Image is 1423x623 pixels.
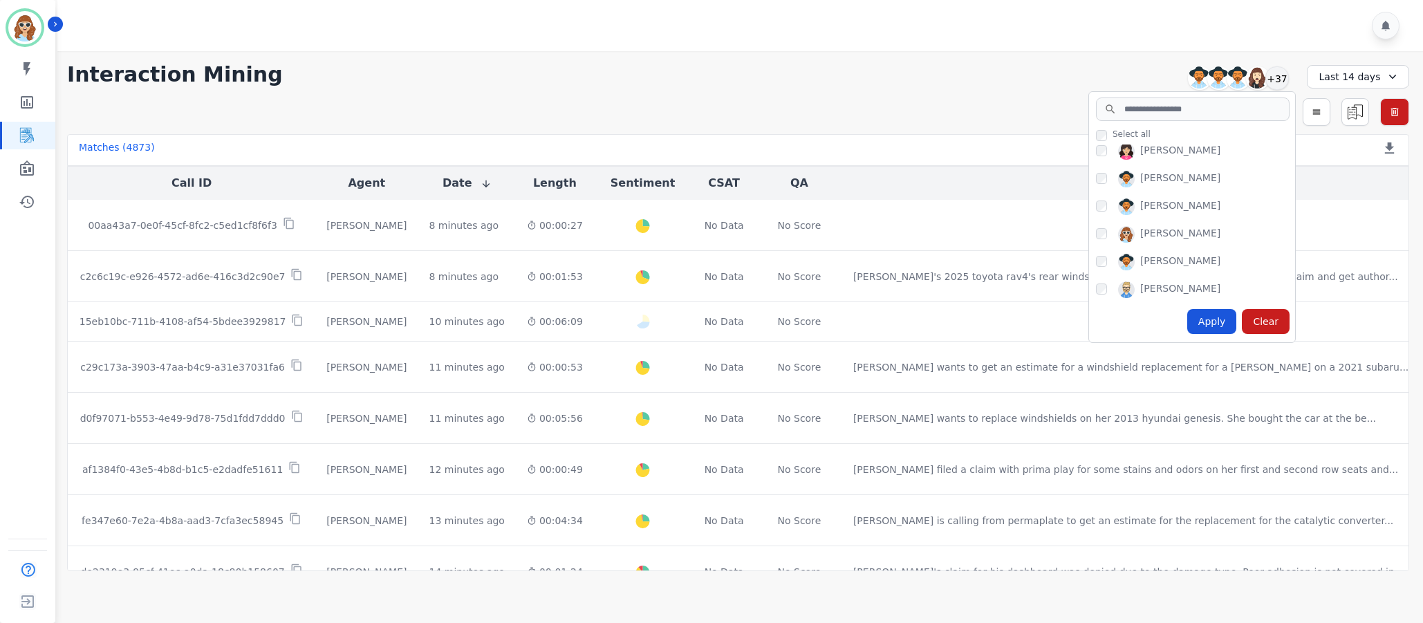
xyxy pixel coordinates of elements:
[326,270,407,283] div: [PERSON_NAME]
[1140,281,1220,298] div: [PERSON_NAME]
[1140,226,1220,243] div: [PERSON_NAME]
[853,514,1393,528] div: [PERSON_NAME] is calling from permaplate to get an estimate for the replacement for the catalytic...
[429,463,505,476] div: 12 minutes ago
[533,175,577,192] button: Length
[703,315,745,328] div: No Data
[527,463,583,476] div: 00:00:49
[527,514,583,528] div: 00:04:34
[429,514,505,528] div: 13 minutes ago
[778,565,821,579] div: No Score
[1242,309,1290,334] div: Clear
[82,463,283,476] p: af1384f0-43e5-4b8d-b1c5-e2dadfe51611
[527,270,583,283] div: 00:01:53
[778,514,821,528] div: No Score
[88,218,277,232] p: 00aa43a7-0e0f-45cf-8fc2-c5ed1cf8f6f3
[80,565,284,579] p: de2319e3-95cf-41ec-a0da-18c80b158607
[853,270,1398,283] div: [PERSON_NAME]'s 2025 toyota rav4's rear windshield shattered [DATE] and she needs to claim and ge...
[429,411,505,425] div: 11 minutes ago
[326,218,407,232] div: [PERSON_NAME]
[429,218,499,232] div: 8 minutes ago
[778,218,821,232] div: No Score
[703,218,745,232] div: No Data
[611,175,675,192] button: Sentiment
[429,360,505,374] div: 11 minutes ago
[326,514,407,528] div: [PERSON_NAME]
[80,411,286,425] p: d0f97071-b553-4e49-9d78-75d1fdd7ddd0
[326,315,407,328] div: [PERSON_NAME]
[80,315,286,328] p: 15eb10bc-711b-4108-af54-5bdee3929817
[82,514,283,528] p: fe347e60-7e2a-4b8a-aad3-7cfa3ec58945
[326,463,407,476] div: [PERSON_NAME]
[1140,143,1220,160] div: [PERSON_NAME]
[708,175,740,192] button: CSAT
[778,315,821,328] div: No Score
[67,62,283,87] h1: Interaction Mining
[1307,65,1409,89] div: Last 14 days
[853,565,1404,579] div: [PERSON_NAME]'s claim for his dashboard was denied due to the damage type. Poor adhesion is not c...
[527,218,583,232] div: 00:00:27
[1265,66,1289,90] div: +37
[703,565,745,579] div: No Data
[326,411,407,425] div: [PERSON_NAME]
[443,175,492,192] button: Date
[527,411,583,425] div: 00:05:56
[171,175,212,192] button: Call ID
[778,411,821,425] div: No Score
[703,411,745,425] div: No Data
[703,463,745,476] div: No Data
[1140,171,1220,187] div: [PERSON_NAME]
[703,360,745,374] div: No Data
[1140,254,1220,270] div: [PERSON_NAME]
[326,360,407,374] div: [PERSON_NAME]
[853,463,1398,476] div: [PERSON_NAME] filed a claim with prima play for some stains and odors on her first and second row...
[778,270,821,283] div: No Score
[80,360,285,374] p: c29c173a-3903-47aa-b4c9-a31e37031fa6
[703,514,745,528] div: No Data
[778,463,821,476] div: No Score
[8,11,41,44] img: Bordered avatar
[778,360,821,374] div: No Score
[326,565,407,579] div: [PERSON_NAME]
[429,315,505,328] div: 10 minutes ago
[527,565,583,579] div: 00:01:24
[1140,198,1220,215] div: [PERSON_NAME]
[80,270,286,283] p: c2c6c19c-e926-4572-ad6e-416c3d2c90e7
[1113,129,1151,140] span: Select all
[527,360,583,374] div: 00:00:53
[853,411,1376,425] div: [PERSON_NAME] wants to replace windshields on her 2013 hyundai genesis. She bought the car at the...
[790,175,808,192] button: QA
[853,360,1408,374] div: [PERSON_NAME] wants to get an estimate for a windshield replacement for a [PERSON_NAME] on a 2021...
[79,140,155,160] div: Matches ( 4873 )
[527,315,583,328] div: 00:06:09
[1187,309,1237,334] div: Apply
[348,175,385,192] button: Agent
[429,270,499,283] div: 8 minutes ago
[429,565,505,579] div: 14 minutes ago
[703,270,745,283] div: No Data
